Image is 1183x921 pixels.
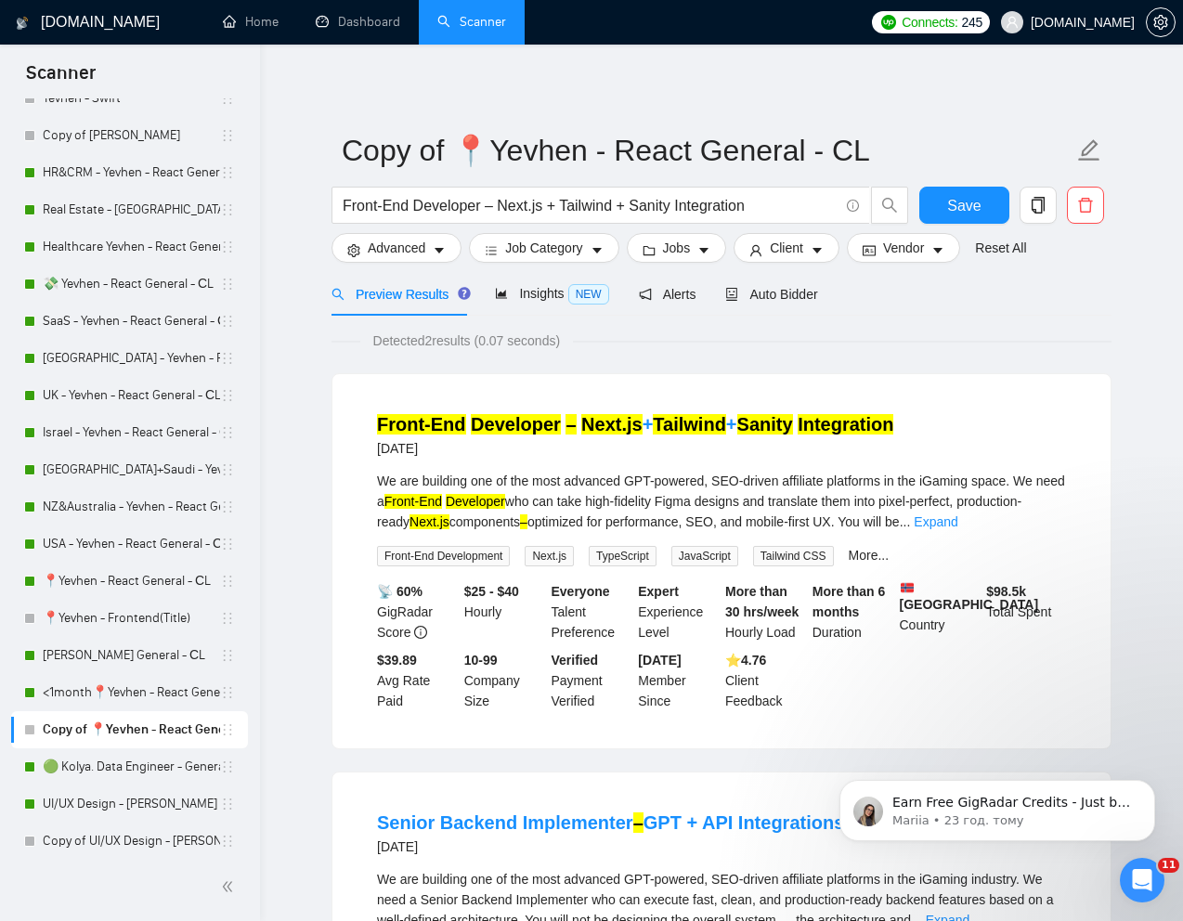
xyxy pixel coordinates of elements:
span: holder [220,685,235,700]
span: holder [220,574,235,589]
b: More than 6 months [812,584,886,619]
a: setting [1146,15,1176,30]
a: Reset All [975,238,1026,258]
span: holder [220,722,235,737]
button: setting [1146,7,1176,37]
span: ... [900,514,911,529]
button: userClientcaret-down [734,233,839,263]
span: bars [485,243,498,257]
span: holder [220,165,235,180]
span: holder [220,351,235,366]
span: TypeScript [589,546,656,566]
div: Hourly Load [721,581,809,642]
span: holder [220,797,235,811]
span: Auto Bidder [725,287,817,302]
span: holder [220,759,235,774]
span: Save [947,194,981,217]
span: setting [1147,15,1175,30]
li: 🟢 Kolya. Data Engineer - General [11,748,248,785]
button: Save [919,187,1009,224]
a: <1month📍Yevhen - React General - СL [43,674,220,711]
a: 🟢 Kolya. Data Engineer - General [43,748,220,785]
mark: Developer [446,494,505,509]
span: user [1006,16,1019,29]
button: barsJob Categorycaret-down [469,233,618,263]
div: Tooltip anchor [456,285,473,302]
span: 11 [1158,858,1179,873]
span: Jobs [663,238,691,258]
mark: Front-End [384,494,442,509]
span: caret-down [931,243,944,257]
span: Job Category [505,238,582,258]
span: caret-down [433,243,446,257]
li: UI/UX Design - Mariana Derevianko [11,785,248,823]
button: copy [1020,187,1057,224]
span: Client [770,238,803,258]
span: holder [220,462,235,477]
li: <1month📍Yevhen - React General - СL [11,674,248,711]
b: $25 - $40 [464,584,519,599]
a: homeHome [223,14,279,30]
div: Experience Level [634,581,721,642]
a: HR&CRM - Yevhen - React General - СL [43,154,220,191]
div: Client Feedback [721,650,809,711]
span: holder [220,648,235,663]
span: holder [220,425,235,440]
li: Israel - Yevhen - React General - СL [11,414,248,451]
div: Avg Rate Paid [373,650,461,711]
span: holder [220,91,235,106]
b: Everyone [552,584,610,599]
span: Preview Results [331,287,465,302]
li: ANTON - React General - СL [11,637,248,674]
input: Scanner name... [342,127,1073,174]
div: [DATE] [377,437,893,460]
li: Real Estate - Yevhen - React General - СL [11,191,248,228]
li: UAE+Saudi - Yevhen - React General - СL [11,451,248,488]
b: 10-99 [464,653,498,668]
div: Hourly [461,581,548,642]
li: SaaS - Yevhen - React General - СL [11,303,248,340]
div: Member Since [634,650,721,711]
span: holder [220,499,235,514]
a: 💸 Yevhen - React General - СL [43,266,220,303]
b: Expert [638,584,679,599]
b: Verified [552,653,599,668]
a: Israel - Yevhen - React General - СL [43,414,220,451]
span: Connects: [902,12,957,32]
span: Advanced [368,238,425,258]
mark: Front-End [377,414,466,435]
mark: Sanity [737,414,793,435]
a: searchScanner [437,14,506,30]
iframe: Intercom notifications повідомлення [812,741,1183,871]
li: UK - Yevhen - React General - СL [11,377,248,414]
li: NZ&Australia - Yevhen - React General - СL [11,488,248,525]
li: Copy of 📍Yevhen - React General - СL [11,711,248,748]
a: [PERSON_NAME] General - СL [43,637,220,674]
li: Switzerland - Yevhen - React General - СL [11,340,248,377]
span: caret-down [811,243,824,257]
span: 245 [962,12,982,32]
span: area-chart [495,287,508,300]
span: holder [220,611,235,626]
b: More than 30 hrs/week [725,584,799,619]
span: holder [220,277,235,292]
span: double-left [221,877,240,896]
li: Healthcare Yevhen - React General - СL [11,228,248,266]
div: [DATE] [377,836,844,858]
b: $ 98.5k [986,584,1026,599]
span: idcard [863,243,876,257]
a: SaaS - Yevhen - React General - СL [43,303,220,340]
button: idcardVendorcaret-down [847,233,960,263]
div: Payment Verified [548,650,635,711]
span: Scanner [11,59,110,98]
mark: Next.js [581,414,643,435]
span: user [749,243,762,257]
mark: – [633,812,643,833]
img: 🇳🇴 [901,581,914,594]
b: ⭐️ 4.76 [725,653,766,668]
b: [DATE] [638,653,681,668]
span: NEW [568,284,609,305]
span: info-circle [414,626,427,639]
span: edit [1077,138,1101,162]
